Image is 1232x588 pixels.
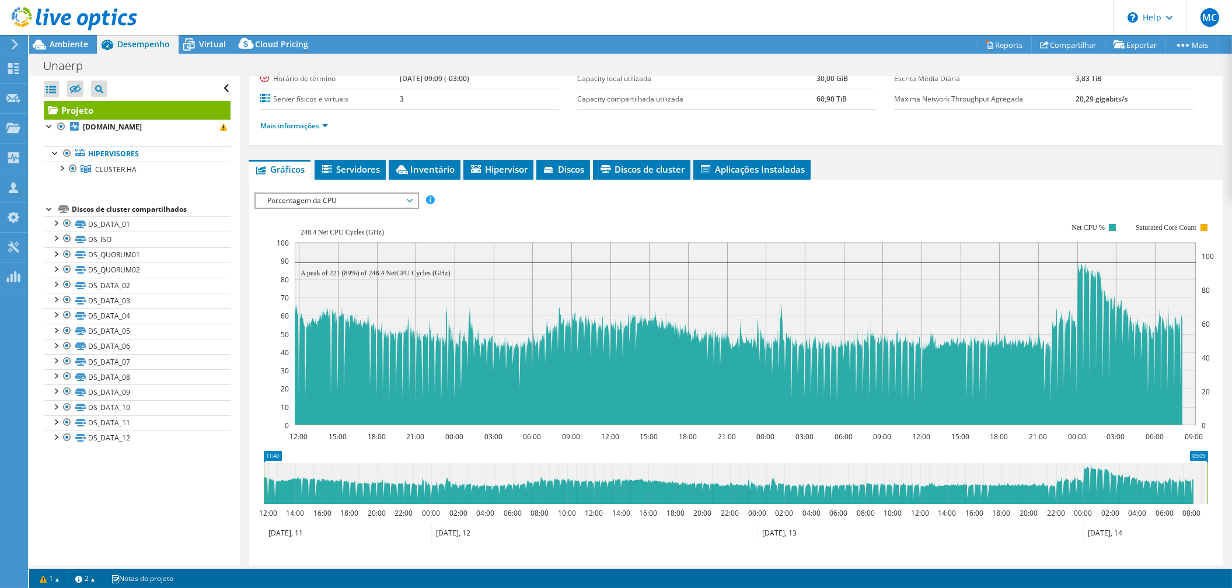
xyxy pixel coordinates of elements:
[445,432,463,442] text: 00:00
[44,101,231,120] a: Projeto
[718,432,736,442] text: 21:00
[44,384,231,400] a: DS_DATA_09
[286,508,304,518] text: 14:00
[756,432,774,442] text: 00:00
[817,94,847,104] b: 60,90 TiB
[639,508,657,518] text: 16:00
[44,262,231,278] a: DS_QUORUM02
[577,73,817,85] label: Capacity local utilizada
[599,163,685,175] span: Discos de cluster
[261,194,411,208] span: Porcentagem da CPU
[44,339,231,354] a: DS_DATA_06
[1047,508,1065,518] text: 22:00
[640,432,658,442] text: 15:00
[558,508,576,518] text: 10:00
[775,508,793,518] text: 02:00
[368,508,386,518] text: 20:00
[260,93,400,105] label: Server físicos e virtuais
[44,430,231,446] a: DS_DATA_12
[523,432,541,442] text: 06:00
[400,73,469,83] b: [DATE] 09:09 (-03:00)
[965,508,983,518] text: 16:00
[44,120,231,135] a: [DOMAIN_NAME]
[469,163,528,175] span: Hipervisor
[817,73,849,83] b: 30,00 GiB
[835,432,853,442] text: 06:00
[44,146,231,162] a: Hipervisores
[44,216,231,232] a: DS_DATA_01
[912,432,930,442] text: 12:00
[406,432,424,442] text: 21:00
[313,508,331,518] text: 16:00
[1165,36,1217,54] a: Mais
[44,354,231,369] a: DS_DATA_07
[1136,223,1197,232] text: Saturated Core Count
[285,421,289,430] text: 0
[260,73,400,85] label: Horário de término
[1202,421,1206,430] text: 0
[1074,508,1092,518] text: 00:00
[301,269,451,277] text: A peak of 221 (89%) of 248.4 NetCPU Cycles (GHz)
[857,508,875,518] text: 08:00
[1202,353,1210,363] text: 40
[44,415,231,430] a: DS_DATA_11
[281,348,289,358] text: 40
[44,293,231,308] a: DS_DATA_03
[395,163,455,175] span: Inventário
[44,324,231,339] a: DS_DATA_05
[721,508,739,518] text: 22:00
[748,508,766,518] text: 00:00
[1156,508,1174,518] text: 06:00
[1202,387,1210,397] text: 20
[281,402,289,412] text: 10
[1105,36,1166,54] a: Exportar
[938,508,956,518] text: 14:00
[340,508,358,518] text: 18:00
[320,163,380,175] span: Servidores
[1020,508,1038,518] text: 20:00
[666,508,685,518] text: 18:00
[38,60,101,72] h1: Unaerp
[254,163,305,175] span: Gráficos
[44,308,231,323] a: DS_DATA_04
[1076,73,1102,83] b: 3,83 TiB
[1146,432,1164,442] text: 06:00
[562,432,580,442] text: 09:00
[990,432,1008,442] text: 18:00
[281,384,289,394] text: 20
[422,508,440,518] text: 00:00
[894,93,1076,105] label: Maxima Network Throughput Agregada
[1031,36,1105,54] a: Compartilhar
[1202,285,1210,295] text: 80
[1107,432,1125,442] text: 03:00
[289,432,308,442] text: 12:00
[829,508,847,518] text: 06:00
[199,38,226,50] span: Virtual
[281,366,289,376] text: 30
[612,508,630,518] text: 14:00
[277,238,289,248] text: 100
[281,330,289,339] text: 50
[44,232,231,247] a: DS_ISO
[911,508,929,518] text: 12:00
[884,508,902,518] text: 10:00
[368,432,386,442] text: 18:00
[1200,8,1219,27] span: MC
[44,369,231,384] a: DS_DATA_08
[531,508,549,518] text: 08:00
[1072,223,1105,232] text: Net CPU %
[44,162,231,177] a: CLUSTER HA
[484,432,502,442] text: 03:00
[693,508,711,518] text: 20:00
[699,163,805,175] span: Aplicações Instaladas
[1185,432,1203,442] text: 09:00
[894,73,1076,85] label: Escrita Média Diária
[329,432,347,442] text: 15:00
[1128,12,1138,23] svg: \n
[281,275,289,285] text: 80
[281,293,289,303] text: 70
[1029,432,1047,442] text: 21:00
[802,508,821,518] text: 04:00
[976,36,1032,54] a: Reports
[44,278,231,293] a: DS_DATA_02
